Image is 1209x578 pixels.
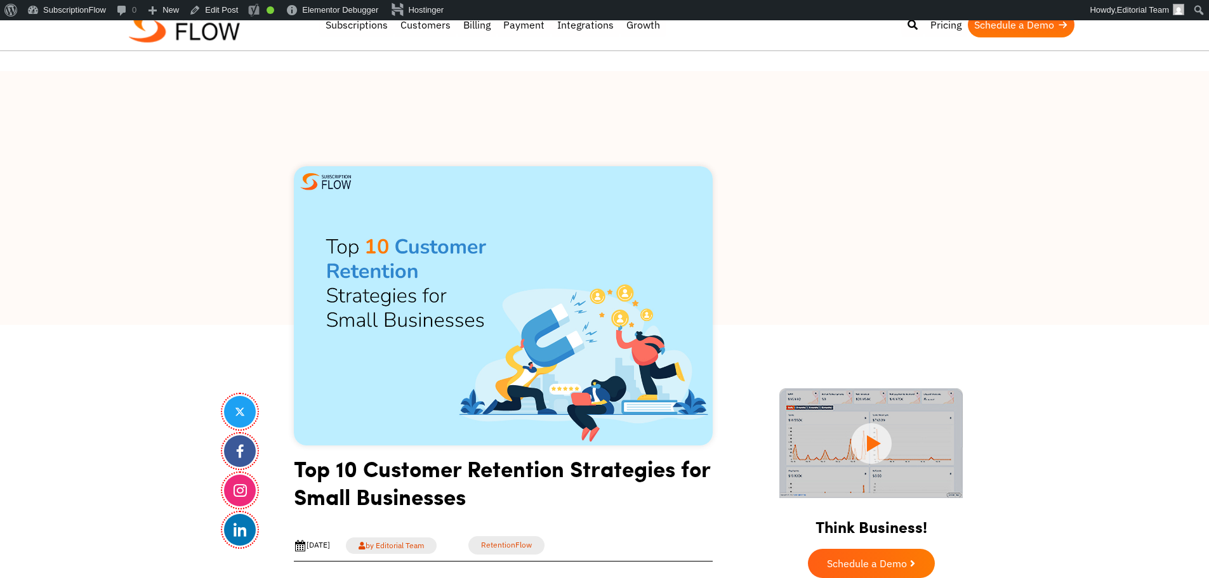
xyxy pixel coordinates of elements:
span: Schedule a Demo [827,558,907,568]
a: Schedule a Demo [968,12,1074,37]
span: Editorial Team [1117,5,1169,15]
a: Payment [497,12,551,37]
div: Good [267,6,274,14]
h1: Top 10 Customer Retention Strategies for Small Businesses [294,454,713,520]
h2: Think Business! [757,502,986,542]
a: Schedule a Demo [808,549,935,578]
img: Top 10 Customer Retention Strategies for Small Businesses [294,166,713,445]
a: RetentionFlow [468,536,545,555]
div: [DATE] [294,539,330,552]
a: Customers [394,12,457,37]
a: by Editorial Team [346,537,437,554]
a: Subscriptions [319,12,394,37]
a: Integrations [551,12,620,37]
img: intro video [779,388,963,498]
a: Growth [620,12,666,37]
a: Billing [457,12,497,37]
a: Pricing [924,12,968,37]
img: Subscriptionflow [129,9,240,43]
